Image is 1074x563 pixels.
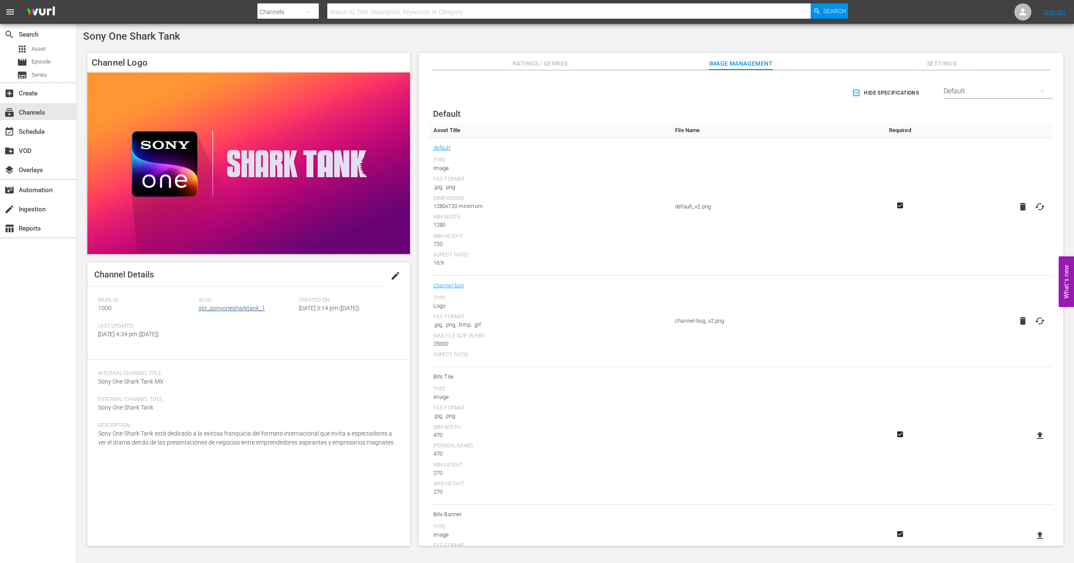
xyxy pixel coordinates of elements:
span: Last Updated: [98,323,194,330]
th: File Name [671,123,875,138]
div: 25000 [433,340,667,348]
div: Image [433,393,667,401]
div: File Format [433,176,667,183]
span: Search [4,29,14,40]
div: Min Width [433,214,667,221]
span: Bits Banner [433,509,667,520]
span: Ratings / Genres [508,58,572,69]
div: Logo [433,302,667,310]
span: Wurl ID: [98,297,194,304]
span: Channel Details [94,269,154,280]
svg: Required [895,530,905,538]
div: .jpg, .png, .bmp, .gif [433,320,667,329]
span: Asset [17,44,27,54]
div: 1280 [433,221,667,229]
div: 16:9 [433,259,667,267]
button: Search [811,3,848,19]
span: Reports [4,223,14,234]
span: VOD [4,146,14,156]
span: Schedule [4,127,14,137]
span: Create [4,88,14,98]
span: Description: [98,422,395,429]
span: Series [17,70,27,80]
div: Type [433,524,667,531]
div: 470 [433,431,667,439]
div: File Format [433,314,667,320]
span: Channels [4,107,14,118]
div: Max File Size In Kbs [433,333,667,340]
span: edit [390,271,401,281]
img: ans4CAIJ8jUAAAAAAAAAAAAAAAAAAAAAAAAgQb4GAAAAAAAAAAAAAAAAAAAAAAAAJMjXAAAAAAAAAAAAAAAAAAAAAAAAgAT5G... [20,2,61,22]
div: File Format [433,543,667,549]
span: Sony One Shark Tank [98,404,153,411]
a: Sign Out [1044,9,1066,15]
div: 720 [433,240,667,248]
button: Hide Specifications [850,81,922,105]
th: Asset Title [429,123,671,138]
th: Required [875,123,925,138]
div: File Format [433,405,667,412]
div: Dimensions [433,195,667,202]
svg: Required [895,202,905,209]
span: External Channel Title: [98,396,395,403]
span: Hide Specifications [854,89,919,98]
span: Sony One Shark Tank está dedicado a la exitosa franquicia del formato internacional que invita a ... [98,430,395,446]
td: channel-bug_v2.png [671,276,875,367]
span: Internal Channel Title: [98,370,395,377]
div: Default [944,79,1053,103]
span: Ingestion [4,204,14,214]
div: Min Height [433,233,667,240]
span: 1000 [98,305,112,312]
div: Min Height [433,462,667,469]
div: Type [433,386,667,393]
span: Slug: [199,297,295,304]
span: Automation [4,185,14,195]
span: Sony One Shark Tank [83,30,180,42]
span: Settings [909,58,973,69]
a: channel-bug [433,280,464,291]
span: menu [5,7,15,17]
div: 270 [433,469,667,477]
span: Image Management [709,58,773,69]
td: default_v2.png [671,138,875,276]
a: spt_sonyonesharktank_1 [199,305,265,312]
div: Aspect Ratio [433,352,667,358]
span: Created On: [299,297,395,304]
div: Type [433,295,667,302]
div: Type [433,157,667,164]
div: Image [433,164,667,173]
div: 1280x720 minimum [433,202,667,211]
div: .jpg, .png [433,183,667,191]
span: Episode [32,58,51,66]
button: Open Feedback Widget [1059,256,1074,307]
img: Sony One Shark Tank [87,72,410,254]
span: Search [823,3,846,19]
span: Overlays [4,165,14,175]
svg: Required [895,430,905,438]
span: Bits Tile [433,371,667,382]
div: Max Height [433,481,667,488]
span: Series [32,71,47,79]
div: [PERSON_NAME] [433,443,667,450]
div: 270 [433,488,667,496]
a: default [433,142,450,153]
span: [DATE] 3:14 pm ([DATE]) [299,305,360,312]
h4: Channel Logo [87,53,410,72]
div: Image [433,531,667,539]
span: Default [433,109,461,119]
div: Min Width [433,424,667,431]
span: Episode [17,57,27,67]
button: edit [385,266,406,286]
span: Asset [32,45,46,53]
div: 470 [433,450,667,458]
div: .jpg, .png [433,412,667,420]
span: [DATE] 4:34 pm ([DATE]) [98,331,159,338]
span: Sony One Shark Tank MX [98,378,164,385]
div: Aspect Ratio [433,252,667,259]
